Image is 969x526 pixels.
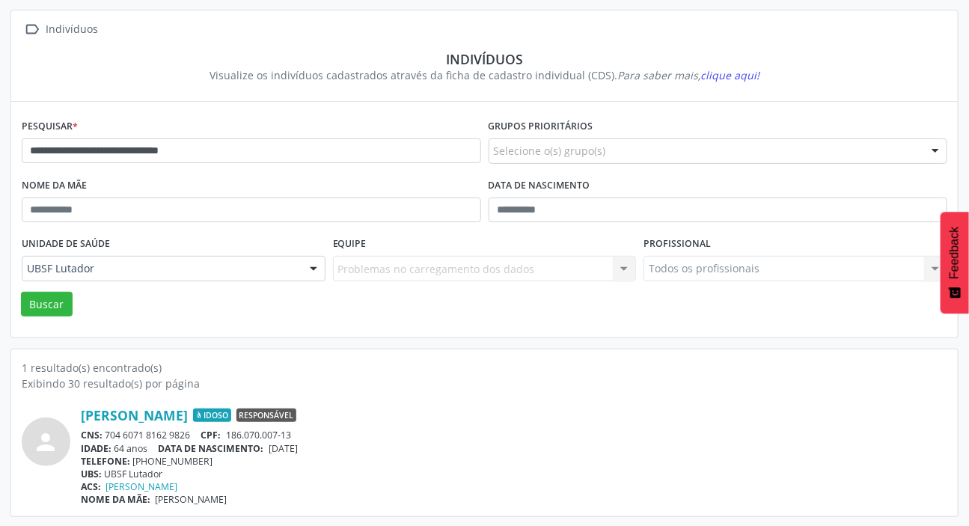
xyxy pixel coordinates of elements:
[489,174,590,198] label: Data de nascimento
[81,442,947,455] div: 64 anos
[81,468,947,480] div: UBSF Lutador
[22,233,110,256] label: Unidade de saúde
[33,429,60,456] i: person
[32,67,937,83] div: Visualize os indivíduos cadastrados através da ficha de cadastro individual (CDS).
[156,493,227,506] span: [PERSON_NAME]
[226,429,291,441] span: 186.070.007-13
[81,429,947,441] div: 704 6071 8162 9826
[269,442,298,455] span: [DATE]
[81,455,130,468] span: TELEFONE:
[22,19,43,40] i: 
[81,468,102,480] span: UBS:
[22,376,947,391] div: Exibindo 30 resultado(s) por página
[81,455,947,468] div: [PHONE_NUMBER]
[333,233,367,256] label: Equipe
[22,174,87,198] label: Nome da mãe
[22,360,947,376] div: 1 resultado(s) encontrado(s)
[32,51,937,67] div: Indivíduos
[617,68,759,82] i: Para saber mais,
[948,227,962,279] span: Feedback
[43,19,101,40] div: Indivíduos
[27,261,295,276] span: UBSF Lutador
[193,409,231,422] span: Idoso
[22,19,101,40] a:  Indivíduos
[201,429,221,441] span: CPF:
[81,442,111,455] span: IDADE:
[21,292,73,317] button: Buscar
[236,409,296,422] span: Responsável
[941,212,969,314] button: Feedback - Mostrar pesquisa
[81,493,150,506] span: NOME DA MÃE:
[22,115,78,138] label: Pesquisar
[81,407,188,423] a: [PERSON_NAME]
[81,429,103,441] span: CNS:
[489,115,593,138] label: Grupos prioritários
[644,233,711,256] label: Profissional
[159,442,264,455] span: DATA DE NASCIMENTO:
[700,68,759,82] span: clique aqui!
[106,480,178,493] a: [PERSON_NAME]
[494,143,606,159] span: Selecione o(s) grupo(s)
[81,480,101,493] span: ACS:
